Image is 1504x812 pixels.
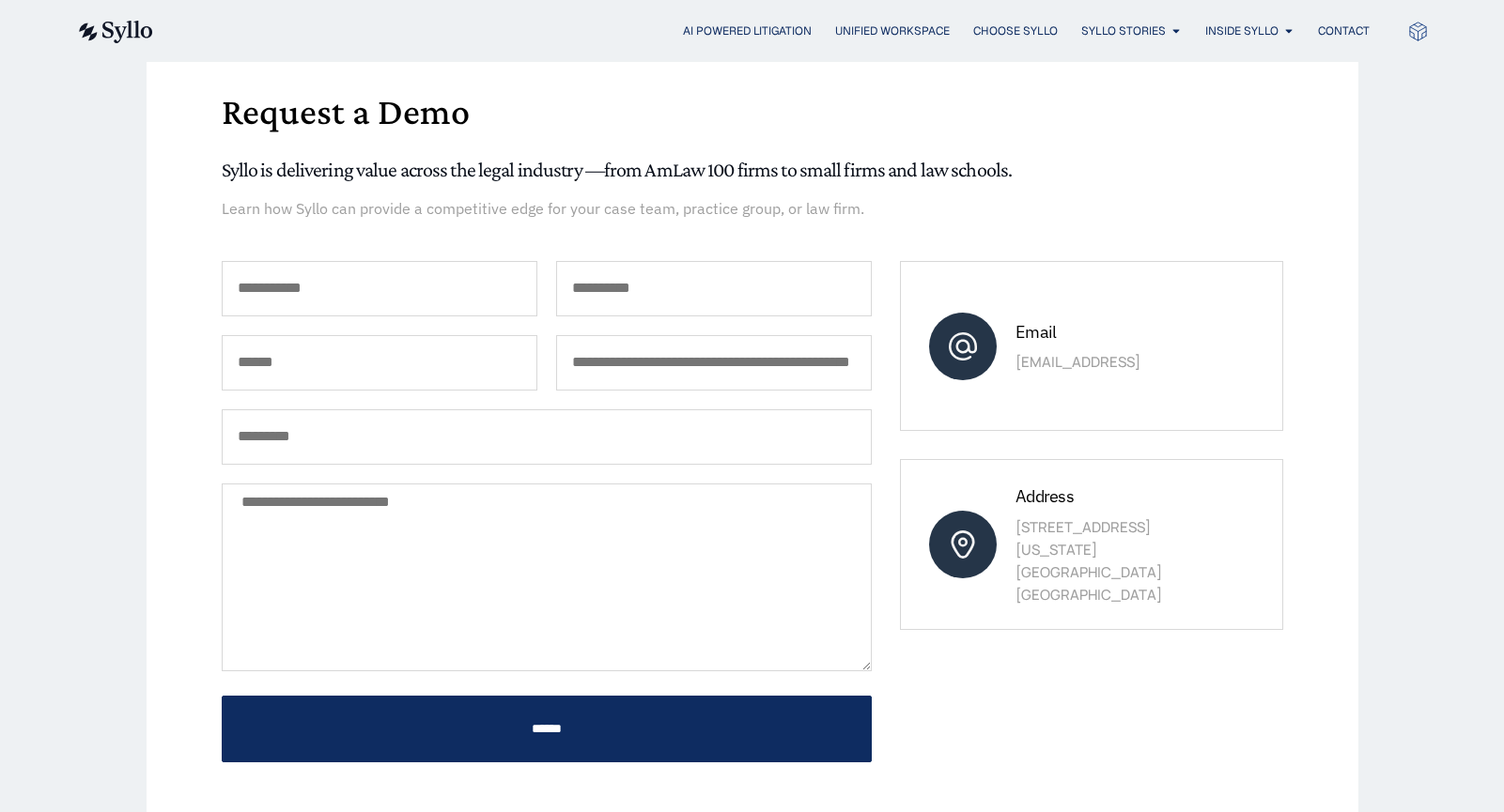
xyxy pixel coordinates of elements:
nav: Menu [191,23,1370,40]
a: Contact [1318,23,1370,39]
p: [EMAIL_ADDRESS] [1016,351,1223,374]
span: Address [1016,485,1074,507]
p: Learn how Syllo can provide a competitive edge for your case team, practice group, or law firm. [222,197,1283,220]
div: Menu Toggle [191,23,1370,40]
p: [STREET_ADDRESS] [US_STATE][GEOGRAPHIC_DATA] [GEOGRAPHIC_DATA] [1016,516,1223,606]
a: Unified Workspace [835,23,950,39]
h1: Request a Demo [222,93,1283,130]
a: Syllo Stories [1081,23,1166,39]
a: Choose Syllo [973,23,1058,39]
span: Email [1016,321,1056,343]
h5: Syllo is delivering value across the legal industry —from AmLaw 100 firms to small firms and law ... [222,158,1283,182]
a: Inside Syllo [1205,23,1279,39]
img: syllo [76,21,153,43]
a: AI Powered Litigation [683,23,812,39]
